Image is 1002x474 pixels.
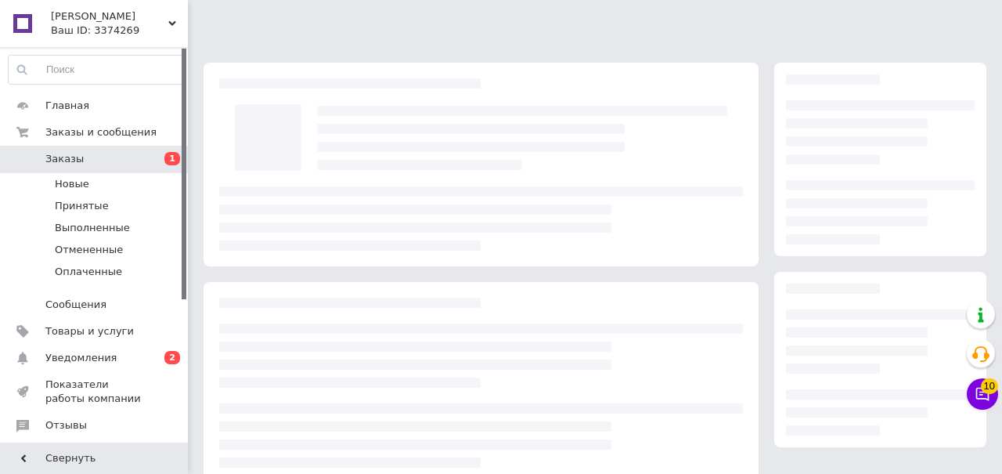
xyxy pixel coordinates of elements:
span: Уведомления [45,351,117,365]
span: Заказы и сообщения [45,125,157,139]
span: 1 [164,152,180,165]
span: 2 [164,351,180,364]
span: 10 [981,378,998,394]
span: Отмененные [55,243,123,257]
input: Поиск [9,56,184,84]
span: Заказы [45,152,84,166]
span: Показатели работы компании [45,378,145,406]
span: Отзывы [45,418,87,432]
span: Принятые [55,199,109,213]
span: Новые [55,177,89,191]
span: Хата Паласа [51,9,168,24]
div: Ваш ID: 3374269 [51,24,188,38]
button: Чат с покупателем10 [967,378,998,410]
span: Сообщения [45,298,106,312]
span: Товары и услуги [45,324,134,338]
span: Оплаченные [55,265,122,279]
span: Выполненные [55,221,130,235]
span: Главная [45,99,89,113]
